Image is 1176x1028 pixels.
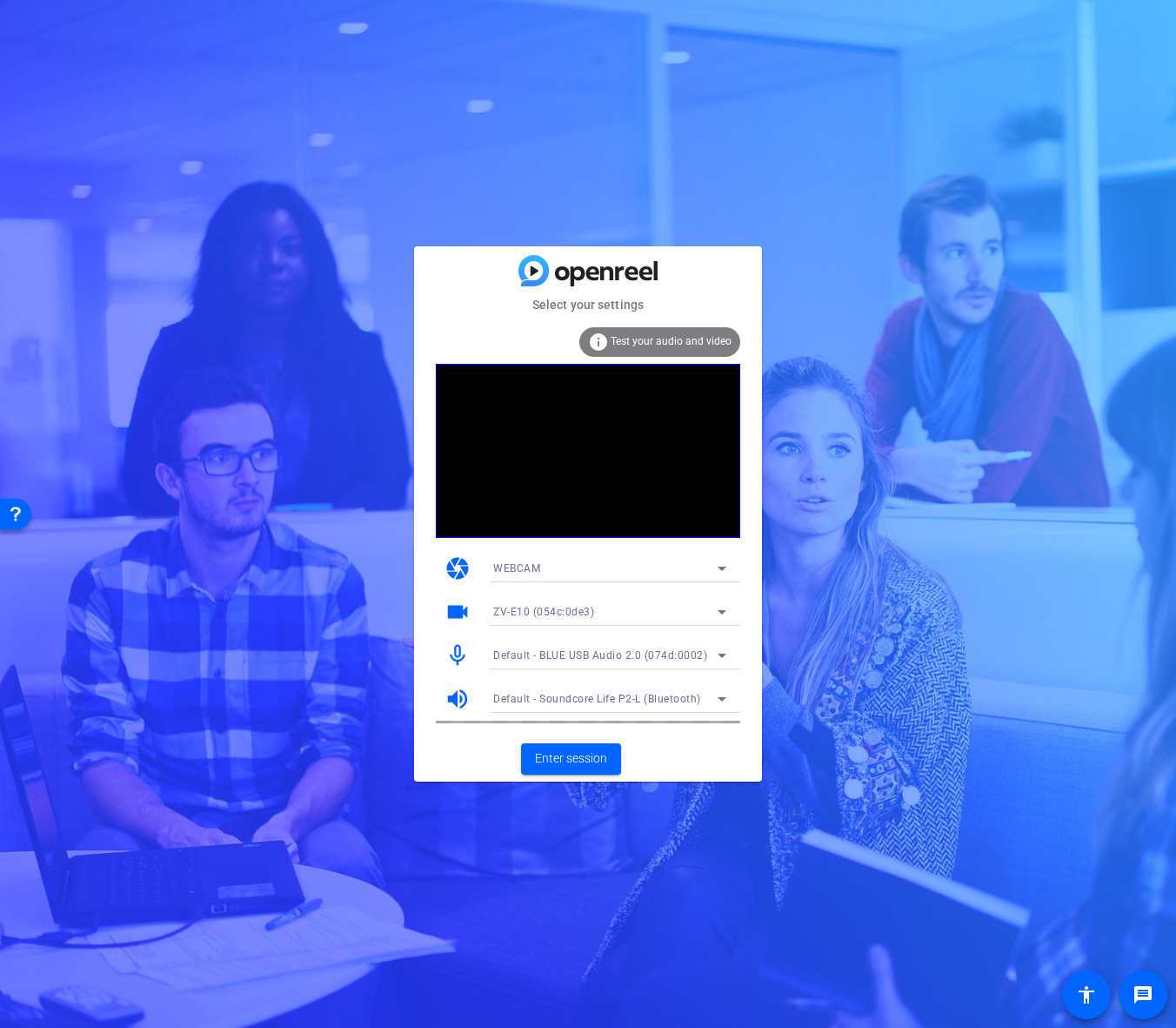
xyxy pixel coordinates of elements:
mat-icon: info [588,332,609,353]
span: WEBCAM [493,562,540,574]
img: blue-gradient.svg [518,255,658,286]
span: Test your audio and video [611,335,732,347]
mat-card-subtitle: Select your settings [414,295,762,314]
span: Default - BLUE USB Audio 2.0 (074d:0002) [493,649,707,662]
button: Enter session [521,743,621,775]
mat-icon: mic_none [444,642,471,669]
mat-icon: volume_up [444,686,471,712]
mat-icon: camera [444,555,471,581]
mat-icon: message [1133,984,1153,1005]
span: Default - Soundcore Life P2-L (Bluetooth) [493,693,701,705]
span: Enter session [535,749,607,768]
span: ZV-E10 (054c:0de3) [493,606,594,618]
mat-icon: accessibility [1076,984,1097,1005]
mat-icon: videocam [444,599,471,625]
